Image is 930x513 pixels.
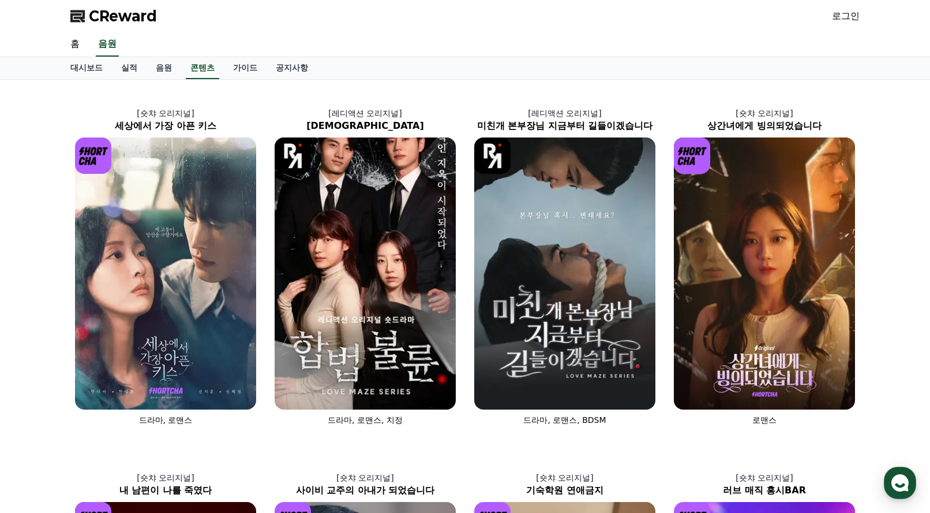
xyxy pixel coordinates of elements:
[275,137,311,174] img: [object Object] Logo
[66,107,265,119] p: [숏챠 오리지널]
[465,107,665,119] p: [레디액션 오리지널]
[66,98,265,435] a: [숏챠 오리지널] 세상에서 가장 아픈 키스 세상에서 가장 아픈 키스 [object Object] Logo 드라마, 로맨스
[465,98,665,435] a: [레디액션 오리지널] 미친개 본부장님 지금부터 길들이겠습니다 미친개 본부장님 지금부터 길들이겠습니다 [object Object] Logo 드라마, 로맨스, BDSM
[106,384,119,393] span: 대화
[66,119,265,133] h2: 세상에서 가장 아픈 키스
[70,7,157,25] a: CReward
[265,472,465,484] p: [숏챠 오리지널]
[328,415,403,425] span: 드라마, 로맨스, 치정
[66,484,265,497] h2: 내 남편이 나를 죽였다
[3,366,76,395] a: 홈
[75,137,256,410] img: 세상에서 가장 아픈 키스
[674,137,855,410] img: 상간녀에게 빙의되었습니다
[112,57,147,79] a: 실적
[752,415,777,425] span: 로맨스
[265,484,465,497] h2: 사이비 교주의 아내가 되었습니다
[474,137,655,410] img: 미친개 본부장님 지금부터 길들이겠습니다
[96,32,119,57] a: 음원
[265,107,465,119] p: [레디액션 오리지널]
[465,472,665,484] p: [숏챠 오리지널]
[178,384,192,393] span: 설정
[474,137,511,174] img: [object Object] Logo
[465,484,665,497] h2: 기숙학원 연애금지
[665,119,864,133] h2: 상간녀에게 빙의되었습니다
[465,119,665,133] h2: 미친개 본부장님 지금부터 길들이겠습니다
[61,57,112,79] a: 대시보드
[665,98,864,435] a: [숏챠 오리지널] 상간녀에게 빙의되었습니다 상간녀에게 빙의되었습니다 [object Object] Logo 로맨스
[267,57,317,79] a: 공지사항
[76,366,149,395] a: 대화
[665,107,864,119] p: [숏챠 오리지널]
[186,57,219,79] a: 콘텐츠
[665,484,864,497] h2: 러브 매직 홍시BAR
[89,7,157,25] span: CReward
[523,415,606,425] span: 드라마, 로맨스, BDSM
[61,32,89,57] a: 홈
[674,137,710,174] img: [object Object] Logo
[149,366,222,395] a: 설정
[224,57,267,79] a: 가이드
[36,384,43,393] span: 홈
[665,472,864,484] p: [숏챠 오리지널]
[139,415,193,425] span: 드라마, 로맨스
[275,137,456,410] img: 합법불륜
[265,119,465,133] h2: [DEMOGRAPHIC_DATA]
[265,98,465,435] a: [레디액션 오리지널] [DEMOGRAPHIC_DATA] 합법불륜 [object Object] Logo 드라마, 로맨스, 치정
[75,137,111,174] img: [object Object] Logo
[147,57,181,79] a: 음원
[66,472,265,484] p: [숏챠 오리지널]
[832,9,860,23] a: 로그인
